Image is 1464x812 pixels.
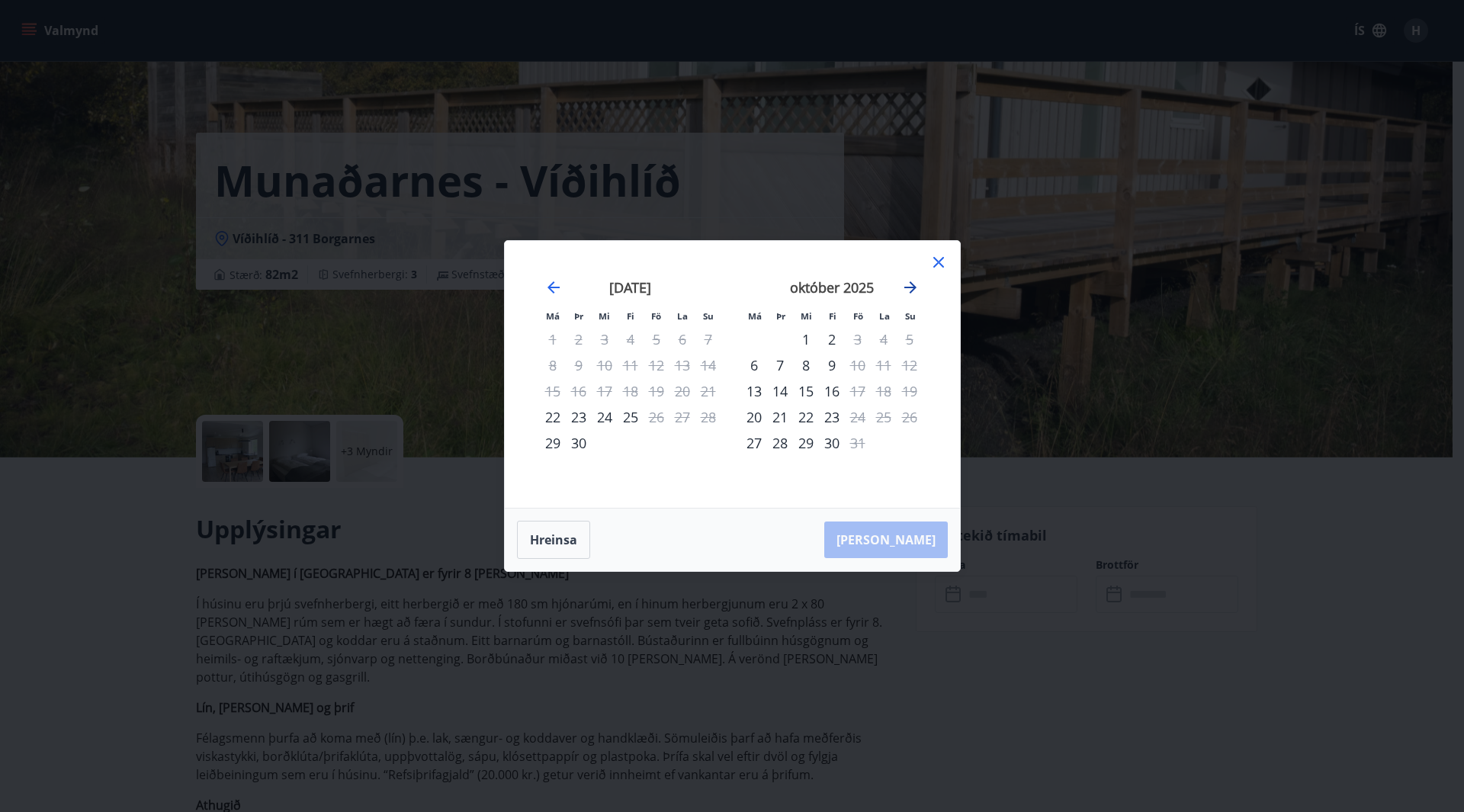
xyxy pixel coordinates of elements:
[695,352,721,378] td: Not available. sunnudagur, 14. september 2025
[793,326,819,352] td: Choose miðvikudagur, 1. október 2025 as your check-in date. It’s available.
[741,352,767,378] td: Choose mánudagur, 6. október 2025 as your check-in date. It’s available.
[819,430,845,456] td: Choose fimmtudagur, 30. október 2025 as your check-in date. It’s available.
[845,326,871,352] td: Not available. föstudagur, 3. október 2025
[741,378,767,404] td: Choose mánudagur, 13. október 2025 as your check-in date. It’s available.
[845,404,871,430] td: Not available. föstudagur, 24. október 2025
[669,404,695,430] td: Not available. laugardagur, 27. september 2025
[644,378,669,404] td: Not available. föstudagur, 19. september 2025
[592,378,618,404] td: Not available. miðvikudagur, 17. september 2025
[566,404,592,430] td: Choose þriðjudagur, 23. september 2025 as your check-in date. It’s available.
[566,430,592,456] div: 30
[793,352,819,378] td: Choose miðvikudagur, 8. október 2025 as your check-in date. It’s available.
[871,378,897,404] td: Not available. laugardagur, 18. október 2025
[592,404,618,430] div: 24
[845,430,871,456] td: Not available. föstudagur, 31. október 2025
[677,310,688,322] small: La
[618,378,644,404] td: Not available. fimmtudagur, 18. september 2025
[871,326,897,352] td: Not available. laugardagur, 4. október 2025
[574,310,583,322] small: Þr
[741,430,767,456] td: Choose mánudagur, 27. október 2025 as your check-in date. It’s available.
[609,278,651,297] strong: [DATE]
[592,352,618,378] td: Not available. miðvikudagur, 10. september 2025
[845,404,871,430] div: Aðeins útritun í boði
[566,430,592,456] td: Choose þriðjudagur, 30. september 2025 as your check-in date. It’s available.
[540,430,566,456] td: Choose mánudagur, 29. september 2025 as your check-in date. It’s available.
[592,404,618,430] td: Choose miðvikudagur, 24. september 2025 as your check-in date. It’s available.
[544,278,563,297] div: Move backward to switch to the previous month.
[651,310,661,322] small: Fö
[897,404,923,430] td: Not available. sunnudagur, 26. október 2025
[540,352,566,378] td: Not available. mánudagur, 8. september 2025
[871,352,897,378] td: Not available. laugardagur, 11. október 2025
[767,378,793,404] div: 14
[767,430,793,456] div: 28
[819,430,845,456] div: 30
[741,352,767,378] div: Aðeins innritun í boði
[618,326,644,352] td: Not available. fimmtudagur, 4. september 2025
[790,278,874,297] strong: október 2025
[871,404,897,430] td: Not available. laugardagur, 25. október 2025
[517,521,590,559] button: Hreinsa
[669,378,695,404] td: Not available. laugardagur, 20. september 2025
[566,352,592,378] td: Not available. þriðjudagur, 9. september 2025
[845,430,871,456] div: Aðeins útritun í boði
[546,310,560,322] small: Má
[566,378,592,404] td: Not available. þriðjudagur, 16. september 2025
[566,326,592,352] td: Not available. þriðjudagur, 2. september 2025
[644,326,669,352] td: Not available. föstudagur, 5. september 2025
[767,378,793,404] td: Choose þriðjudagur, 14. október 2025 as your check-in date. It’s available.
[767,352,793,378] div: 7
[644,404,669,430] td: Not available. föstudagur, 26. september 2025
[819,326,845,352] td: Choose fimmtudagur, 2. október 2025 as your check-in date. It’s available.
[793,404,819,430] div: 22
[819,378,845,404] div: 16
[793,326,819,352] div: 1
[819,352,845,378] div: 9
[767,430,793,456] td: Choose þriðjudagur, 28. október 2025 as your check-in date. It’s available.
[540,430,566,456] div: Aðeins innritun í boði
[793,430,819,456] div: 29
[905,310,916,322] small: Su
[853,310,863,322] small: Fö
[566,404,592,430] div: 23
[845,326,871,352] div: Aðeins útritun í boði
[741,430,767,456] div: Aðeins innritun í boði
[897,326,923,352] td: Not available. sunnudagur, 5. október 2025
[793,352,819,378] div: 8
[897,352,923,378] td: Not available. sunnudagur, 12. október 2025
[540,404,566,430] div: Aðeins innritun í boði
[793,378,819,404] div: 15
[819,404,845,430] div: 23
[599,310,610,322] small: Mi
[669,352,695,378] td: Not available. laugardagur, 13. september 2025
[901,278,920,297] div: Move forward to switch to the next month.
[845,352,871,378] td: Not available. föstudagur, 10. október 2025
[618,404,644,430] td: Choose fimmtudagur, 25. september 2025 as your check-in date. It’s available.
[793,378,819,404] td: Choose miðvikudagur, 15. október 2025 as your check-in date. It’s available.
[801,310,812,322] small: Mi
[618,404,644,430] div: 25
[767,352,793,378] td: Choose þriðjudagur, 7. október 2025 as your check-in date. It’s available.
[819,352,845,378] td: Choose fimmtudagur, 9. október 2025 as your check-in date. It’s available.
[703,310,714,322] small: Su
[592,326,618,352] td: Not available. miðvikudagur, 3. september 2025
[776,310,785,322] small: Þr
[540,326,566,352] td: Not available. mánudagur, 1. september 2025
[845,378,871,404] div: Aðeins útritun í boði
[879,310,890,322] small: La
[695,404,721,430] td: Not available. sunnudagur, 28. september 2025
[540,404,566,430] td: Choose mánudagur, 22. september 2025 as your check-in date. It’s available.
[695,326,721,352] td: Not available. sunnudagur, 7. september 2025
[819,378,845,404] td: Choose fimmtudagur, 16. október 2025 as your check-in date. It’s available.
[669,326,695,352] td: Not available. laugardagur, 6. september 2025
[741,378,767,404] div: Aðeins innritun í boði
[819,404,845,430] td: Choose fimmtudagur, 23. október 2025 as your check-in date. It’s available.
[819,326,845,352] div: 2
[845,352,871,378] div: Aðeins útritun í boði
[644,404,669,430] div: Aðeins útritun í boði
[523,259,942,489] div: Calendar
[767,404,793,430] td: Choose þriðjudagur, 21. október 2025 as your check-in date. It’s available.
[793,404,819,430] td: Choose miðvikudagur, 22. október 2025 as your check-in date. It’s available.
[741,404,767,430] div: Aðeins innritun í boði
[695,378,721,404] td: Not available. sunnudagur, 21. september 2025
